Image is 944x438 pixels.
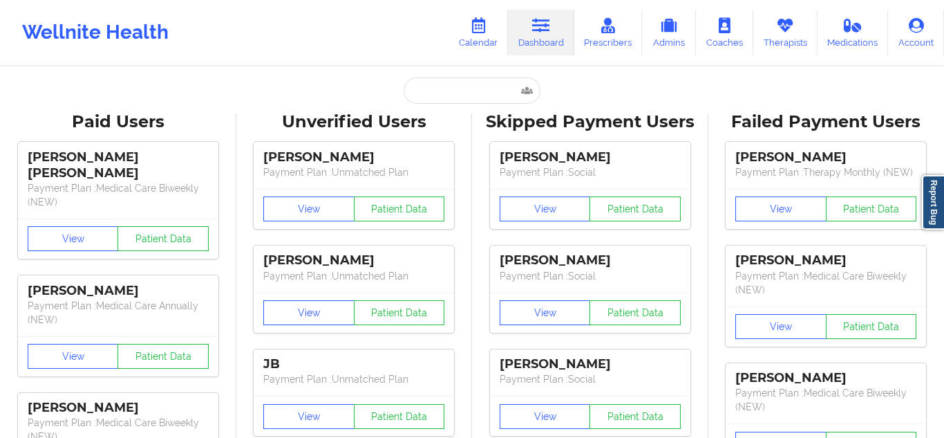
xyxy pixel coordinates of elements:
button: View [500,197,591,221]
button: Patient Data [826,314,917,339]
button: Patient Data [354,404,445,429]
a: Therapists [753,10,818,55]
p: Payment Plan : Medical Care Biweekly (NEW) [28,181,209,209]
button: Patient Data [117,226,209,251]
button: View [28,226,119,251]
div: [PERSON_NAME] [500,253,681,268]
a: Prescribers [574,10,643,55]
a: Dashboard [508,10,574,55]
button: Patient Data [117,344,209,369]
button: Patient Data [354,300,445,325]
a: Coaches [696,10,753,55]
div: [PERSON_NAME] [PERSON_NAME] [28,149,209,181]
p: Payment Plan : Medical Care Biweekly (NEW) [735,269,916,297]
div: Failed Payment Users [718,111,935,133]
p: Payment Plan : Social [500,165,681,179]
button: View [500,300,591,325]
p: Payment Plan : Social [500,269,681,283]
div: JB [263,356,444,372]
div: [PERSON_NAME] [735,253,916,268]
p: Payment Plan : Medical Care Annually (NEW) [28,299,209,327]
button: Patient Data [354,197,445,221]
p: Payment Plan : Unmatched Plan [263,269,444,283]
a: Calendar [449,10,508,55]
p: Payment Plan : Medical Care Biweekly (NEW) [735,386,916,414]
div: [PERSON_NAME] [263,253,444,268]
div: [PERSON_NAME] [735,149,916,165]
p: Payment Plan : Therapy Monthly (NEW) [735,165,916,179]
div: [PERSON_NAME] [28,283,209,299]
div: [PERSON_NAME] [735,370,916,386]
button: Patient Data [826,197,917,221]
button: View [263,197,355,221]
p: Payment Plan : Unmatched Plan [263,165,444,179]
div: [PERSON_NAME] [263,149,444,165]
button: View [263,404,355,429]
div: Unverified Users [246,111,463,133]
div: Skipped Payment Users [482,111,699,133]
button: Patient Data [589,300,681,325]
p: Payment Plan : Social [500,372,681,386]
button: Patient Data [589,197,681,221]
div: [PERSON_NAME] [500,356,681,372]
a: Account [888,10,944,55]
button: View [735,314,827,339]
a: Admins [642,10,696,55]
div: Paid Users [10,111,227,133]
button: View [263,300,355,325]
div: [PERSON_NAME] [28,400,209,416]
div: [PERSON_NAME] [500,149,681,165]
a: Report Bug [922,175,944,230]
button: View [500,404,591,429]
a: Medications [818,10,889,55]
button: Patient Data [589,404,681,429]
button: View [735,197,827,221]
button: View [28,344,119,369]
p: Payment Plan : Unmatched Plan [263,372,444,386]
